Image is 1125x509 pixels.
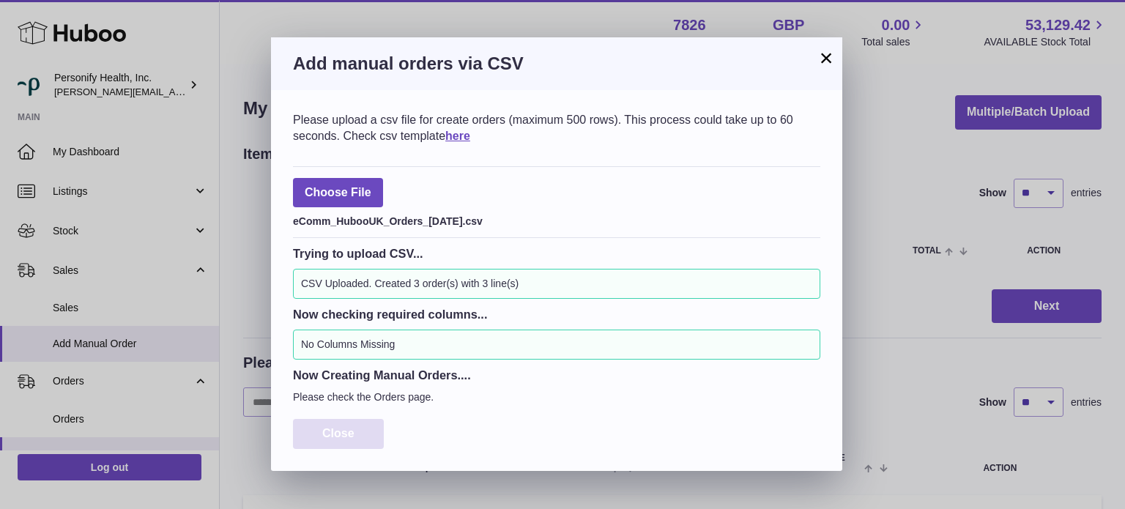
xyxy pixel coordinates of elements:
[293,269,820,299] div: CSV Uploaded. Created 3 order(s) with 3 line(s)
[293,178,383,208] span: Choose File
[293,245,820,261] h3: Trying to upload CSV...
[293,52,820,75] h3: Add manual orders via CSV
[293,419,384,449] button: Close
[293,390,820,404] p: Please check the Orders page.
[293,367,820,383] h3: Now Creating Manual Orders....
[293,330,820,360] div: No Columns Missing
[293,112,820,144] div: Please upload a csv file for create orders (maximum 500 rows). This process could take up to 60 s...
[322,427,354,439] span: Close
[293,306,820,322] h3: Now checking required columns...
[817,49,835,67] button: ×
[445,130,470,142] a: here
[293,211,820,229] div: eComm_HubooUK_Orders_[DATE].csv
